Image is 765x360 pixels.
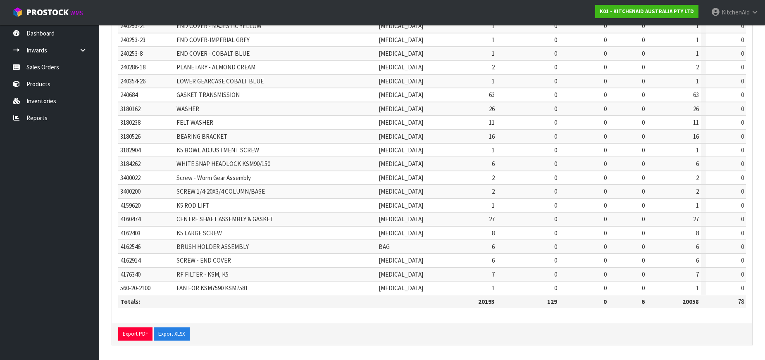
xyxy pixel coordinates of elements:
span: 0 [741,187,744,195]
span: [MEDICAL_DATA] [379,270,423,278]
span: 0 [741,63,744,71]
span: 1 [696,284,699,292]
span: [MEDICAL_DATA] [379,146,423,154]
span: 240253-8 [120,50,143,57]
span: [MEDICAL_DATA] [379,91,423,99]
span: 8 [696,229,699,237]
span: 0 [741,91,744,99]
span: 0 [554,160,557,168]
span: 3180238 [120,118,141,126]
span: 0 [642,105,645,113]
strong: 20193 [478,298,495,306]
span: 0 [554,133,557,140]
span: 0 [642,118,645,126]
span: 1 [492,201,495,209]
span: FAN FOR KSM7590 KSM7581 [176,284,248,292]
span: 0 [642,36,645,44]
span: 16 [489,133,495,140]
span: 0 [604,77,607,85]
span: WHITE SNAP HEADLOCK KSM90/150 [176,160,270,168]
span: 27 [489,215,495,223]
span: [MEDICAL_DATA] [379,133,423,140]
strong: 129 [547,298,557,306]
button: Export XLSX [154,327,190,341]
span: 240253-21 [120,22,145,30]
span: 0 [554,22,557,30]
span: 1 [696,201,699,209]
span: 0 [554,229,557,237]
span: 0 [554,146,557,154]
span: 3184262 [120,160,141,168]
span: [MEDICAL_DATA] [379,77,423,85]
span: 0 [554,118,557,126]
span: KitchenAid [722,8,750,16]
span: LOWER GEARCASE COBALT BLUE [176,77,264,85]
span: 0 [604,284,607,292]
span: 7 [696,270,699,278]
span: 0 [642,146,645,154]
span: 7 [492,270,495,278]
span: 0 [741,229,744,237]
span: Screw - Worm Gear Assembly [176,174,251,182]
span: 240253-23 [120,36,145,44]
span: 1 [492,22,495,30]
strong: 6 [641,298,645,306]
span: [MEDICAL_DATA] [379,174,423,182]
span: 0 [642,229,645,237]
span: 2 [696,174,699,182]
strong: 0 [603,298,607,306]
span: 27 [693,215,699,223]
span: 0 [604,118,607,126]
span: 1 [492,146,495,154]
span: 0 [741,174,744,182]
span: 0 [741,201,744,209]
span: 0 [554,270,557,278]
span: 0 [554,243,557,251]
span: 16 [693,133,699,140]
span: 0 [741,160,744,168]
span: 2 [492,174,495,182]
span: 0 [554,77,557,85]
span: [MEDICAL_DATA] [379,256,423,264]
span: 4160474 [120,215,141,223]
span: 0 [741,22,744,30]
span: K5 ROD LIFT [176,201,210,209]
span: 560-20-2100 [120,284,150,292]
span: 0 [741,243,744,251]
img: cube-alt.png [12,7,23,17]
span: 0 [741,270,744,278]
span: 0 [604,215,607,223]
span: 1 [492,50,495,57]
span: 1 [696,50,699,57]
span: 6 [696,243,699,251]
span: [MEDICAL_DATA] [379,105,423,113]
span: 6 [696,160,699,168]
span: 3400022 [120,174,141,182]
span: 0 [741,256,744,264]
span: FELT WASHER [176,118,213,126]
span: 0 [604,174,607,182]
span: END COVER - COBALT BLUE [176,50,250,57]
span: 0 [741,215,744,223]
span: 0 [554,36,557,44]
span: 4162546 [120,243,141,251]
span: K5 LARGE SCREW [176,229,222,237]
span: 0 [604,160,607,168]
span: 0 [604,91,607,99]
span: 0 [642,91,645,99]
span: 4162403 [120,229,141,237]
span: 0 [741,133,744,140]
span: 63 [693,91,699,99]
span: 0 [741,118,744,126]
span: K5 BOWL ADJUSTMENT SCREW [176,146,259,154]
span: 1 [696,36,699,44]
span: 0 [642,174,645,182]
span: [MEDICAL_DATA] [379,229,423,237]
span: 1 [492,36,495,44]
span: 0 [554,63,557,71]
span: 0 [741,77,744,85]
span: 240286-18 [120,63,145,71]
span: 6 [696,256,699,264]
span: 0 [604,270,607,278]
span: SCREW 1/4-20X3/4 COLUMN/BASE [176,187,265,195]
